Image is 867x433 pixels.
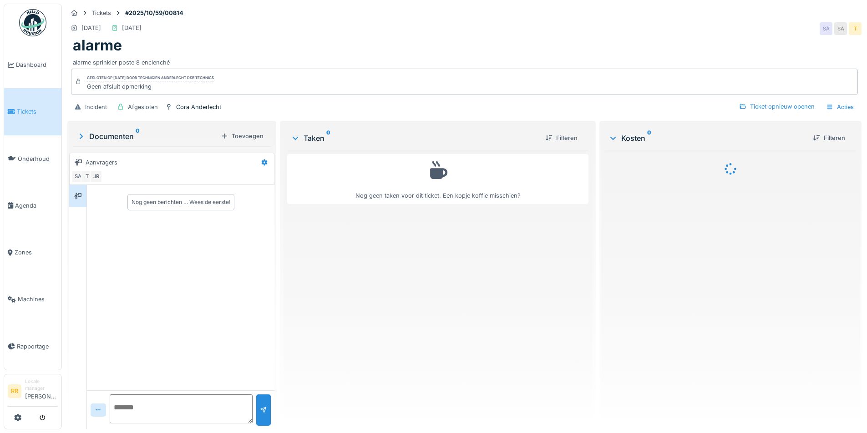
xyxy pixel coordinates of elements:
[4,88,61,135] a: Tickets
[122,24,142,32] div: [DATE]
[19,9,46,36] img: Badge_color-CXgf-gQk.svg
[809,132,849,144] div: Filteren
[86,158,117,167] div: Aanvragers
[4,182,61,229] a: Agenda
[87,75,214,81] div: Gesloten op [DATE] door Technicien Anderlecht DSB Technics
[76,131,217,142] div: Documenten
[73,37,122,54] h1: alarme
[81,170,93,183] div: T
[4,229,61,276] a: Zones
[17,342,58,351] span: Rapportage
[91,9,111,17] div: Tickets
[326,133,330,144] sup: 0
[217,130,267,142] div: Toevoegen
[735,100,818,113] div: Ticket opnieuw openen
[822,100,858,114] div: Acties
[16,60,58,69] span: Dashboard
[293,158,582,200] div: Nog geen taken voor dit ticket. Een kopje koffie misschien?
[4,276,61,323] a: Machines
[8,384,21,398] li: RR
[90,170,102,183] div: JR
[128,103,158,111] div: Afgesloten
[132,198,230,206] div: Nog geen berichten … Wees de eerste!
[17,107,58,116] span: Tickets
[122,9,187,17] strong: #2025/10/59/00814
[647,133,651,144] sup: 0
[87,82,214,91] div: Geen afsluit opmerking
[849,22,862,35] div: T
[25,378,58,404] li: [PERSON_NAME]
[136,131,140,142] sup: 0
[18,295,58,304] span: Machines
[25,378,58,392] div: Lokale manager
[15,248,58,257] span: Zones
[8,378,58,407] a: RR Lokale manager[PERSON_NAME]
[608,133,806,144] div: Kosten
[71,170,84,183] div: SA
[820,22,832,35] div: SA
[542,132,581,144] div: Filteren
[81,24,101,32] div: [DATE]
[18,154,58,163] span: Onderhoud
[4,41,61,88] a: Dashboard
[4,135,61,182] a: Onderhoud
[4,323,61,370] a: Rapportage
[15,201,58,210] span: Agenda
[85,103,107,111] div: Incident
[73,55,856,67] div: alarme sprinkler poste 8 enclenché
[834,22,847,35] div: SA
[291,133,537,144] div: Taken
[176,103,221,111] div: Cora Anderlecht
